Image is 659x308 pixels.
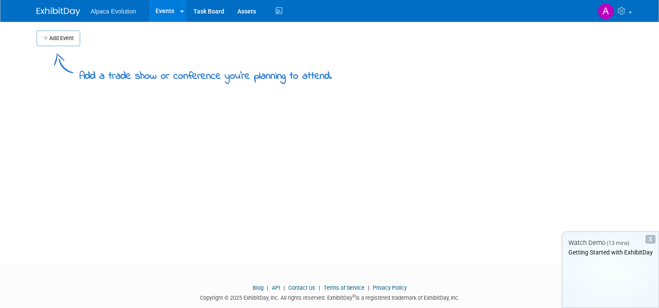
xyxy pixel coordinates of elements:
[373,285,407,291] a: Privacy Policy
[281,285,287,291] span: |
[366,285,372,291] span: |
[607,240,629,246] span: (13 mins)
[288,285,315,291] a: Contact Us
[598,3,614,20] img: Alexandra Verhoef
[91,8,136,15] span: Alpaca Evolution
[272,285,280,291] a: API
[317,285,322,291] span: |
[324,285,365,291] a: Terms of Service
[79,63,332,84] div: Add a trade show or conference you're planning to attend.
[253,285,264,291] a: Blog
[265,285,270,291] span: |
[562,238,659,248] div: Watch Demo
[37,7,80,16] img: ExhibitDay
[352,294,355,298] sup: ®
[37,30,80,46] button: Add Event
[645,235,656,244] div: Dismiss
[562,248,659,257] div: Getting Started with ExhibitDay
